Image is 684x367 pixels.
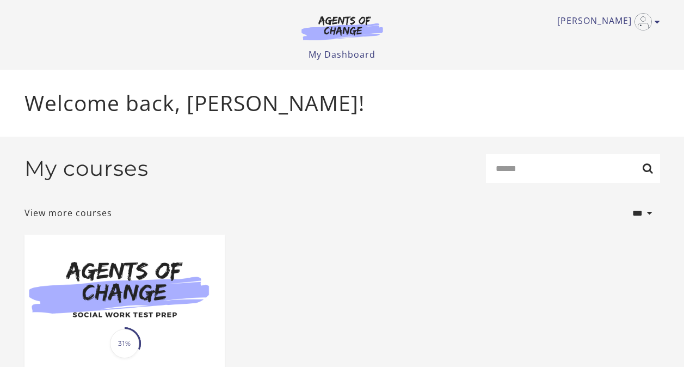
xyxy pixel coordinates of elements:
[24,87,660,119] p: Welcome back, [PERSON_NAME]!
[290,15,395,40] img: Agents of Change Logo
[110,329,139,358] span: 31%
[557,13,655,30] a: Toggle menu
[24,206,112,219] a: View more courses
[24,156,149,181] h2: My courses
[309,48,375,60] a: My Dashboard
